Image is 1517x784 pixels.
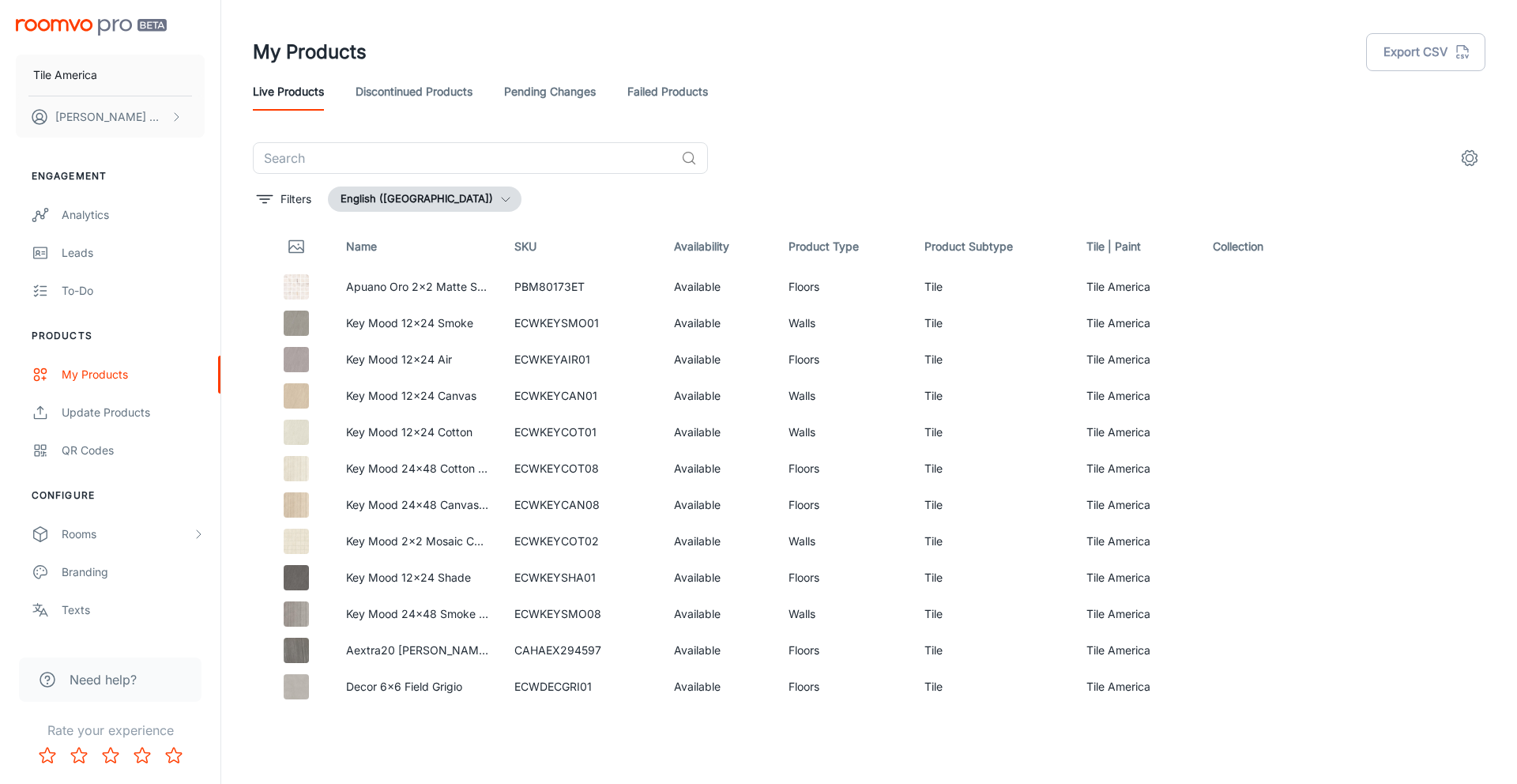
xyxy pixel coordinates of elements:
td: ECWKEYCOT02 [502,523,661,560]
div: To-do [62,282,205,300]
th: SKU [502,224,661,269]
td: Tile [912,596,1074,632]
input: Search [253,142,675,174]
td: Tile America [1074,705,1201,741]
svg: Thumbnail [287,237,306,256]
td: Tile [912,523,1074,560]
td: ECWKEYSHA01 [502,560,661,596]
div: Rooms [62,526,192,543]
a: Key Mood 12x24 Air [346,352,452,366]
td: Tile [912,269,1074,305]
td: Floors [776,269,912,305]
button: [PERSON_NAME] Querker [16,96,205,138]
p: Filters [280,190,311,208]
a: Key Mood 12x24 Smoke [346,316,473,330]
a: Key Mood 24x48 Cotton Stripes [346,462,514,475]
a: Failed Products [627,73,708,111]
button: Rate 3 star [95,740,126,771]
button: Rate 2 star [63,740,95,771]
button: filter [253,187,315,212]
button: Tile America [16,55,205,96]
div: QR Codes [62,442,205,459]
td: Floors [776,560,912,596]
th: Product Subtype [912,224,1074,269]
a: Key Mood 12x24 Canvas [346,389,476,402]
td: Tile America [1074,378,1201,414]
p: [PERSON_NAME] Querker [55,108,167,126]
td: Tile [912,378,1074,414]
td: ECWDECAZZ01 [502,705,661,741]
td: Tile [912,341,1074,378]
td: Tile [912,632,1074,669]
td: ECWKEYSMO01 [502,305,661,341]
th: Name [333,224,502,269]
h1: My Products [253,38,367,66]
p: Tile America [33,66,97,84]
td: Available [661,523,776,560]
button: English ([GEOGRAPHIC_DATA]) [328,187,521,212]
td: Walls [776,378,912,414]
td: Walls [776,305,912,341]
img: Roomvo PRO Beta [16,19,167,36]
div: Texts [62,601,205,619]
td: Tile America [1074,596,1201,632]
td: Available [661,669,776,705]
div: Leads [62,244,205,262]
td: ECWKEYCOT01 [502,414,661,450]
td: Floors [776,632,912,669]
td: Tile [912,414,1074,450]
td: Tile [912,560,1074,596]
a: Decor 6x6 Field Grigio [346,680,462,693]
td: Floors [776,487,912,523]
div: Branding [62,563,205,581]
th: Product Type [776,224,912,269]
td: Tile America [1074,305,1201,341]
button: settings [1454,142,1485,174]
div: Analytics [62,206,205,224]
a: Aextra20 [PERSON_NAME] 2cm Paver 24x24 [346,643,587,657]
button: Rate 4 star [126,740,158,771]
td: Available [661,487,776,523]
td: Tile America [1074,450,1201,487]
td: Tile America [1074,414,1201,450]
button: Rate 1 star [32,740,63,771]
td: Walls [776,414,912,450]
td: Tile America [1074,487,1201,523]
td: Available [661,414,776,450]
td: ECWKEYAIR01 [502,341,661,378]
th: Availability [661,224,776,269]
td: Tile America [1074,523,1201,560]
td: Available [661,705,776,741]
a: Key Mood 24x48 Smoke Stripes [346,607,515,620]
td: Available [661,305,776,341]
td: Available [661,341,776,378]
td: ECWKEYCAN08 [502,487,661,523]
td: Floors [776,341,912,378]
td: Tile [912,705,1074,741]
a: Apuano Oro 2x2 Matte Square Mosaic on [346,280,563,293]
th: Collection [1200,224,1317,269]
td: Tile America [1074,560,1201,596]
td: Tile America [1074,632,1201,669]
td: Floors [776,450,912,487]
a: Key Mood 12x24 Cotton [346,425,472,439]
td: ECWKEYCAN01 [502,378,661,414]
a: Key Mood 2x2 Mosaic Cotton [346,534,501,548]
a: Discontinued Products [356,73,472,111]
button: Export CSV [1366,33,1485,71]
td: PBM80173ET [502,269,661,305]
th: Tile | Paint [1074,224,1201,269]
td: Available [661,596,776,632]
td: Tile [912,487,1074,523]
td: Tile America [1074,341,1201,378]
td: Tile [912,450,1074,487]
p: Rate your experience [13,721,208,740]
td: Walls [776,596,912,632]
td: Floors [776,669,912,705]
td: ECWKEYSMO08 [502,596,661,632]
div: My Products [62,366,205,383]
td: Tile America [1074,269,1201,305]
div: Update Products [62,404,205,421]
td: Tile America [1074,669,1201,705]
span: Need help? [70,670,137,689]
